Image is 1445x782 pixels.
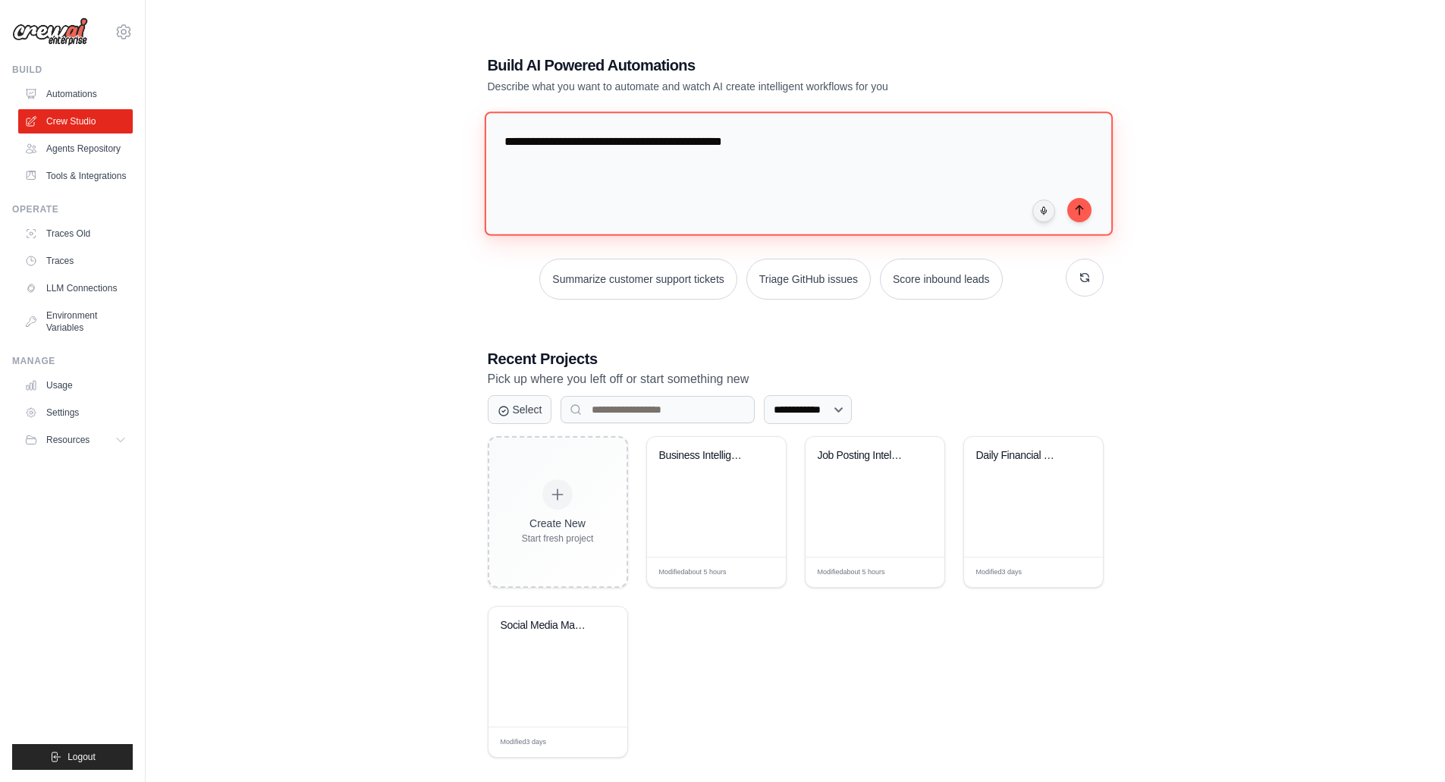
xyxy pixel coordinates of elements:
span: Edit [1066,567,1079,578]
div: Job Posting Intelligence Analyzer [818,449,909,463]
button: Resources [18,428,133,452]
button: Score inbound leads [880,259,1003,300]
p: Describe what you want to automate and watch AI create intelligent workflows for you [488,79,997,94]
button: Logout [12,744,133,770]
iframe: Chat Widget [1369,709,1445,782]
div: Daily Financial Market Monitor [976,449,1068,463]
span: Edit [908,567,921,578]
span: Modified about 5 hours [659,567,727,578]
span: Modified 3 days [976,567,1022,578]
a: Automations [18,82,133,106]
span: Edit [591,736,604,748]
a: Settings [18,400,133,425]
div: Chat-Widget [1369,709,1445,782]
a: Tools & Integrations [18,164,133,188]
span: Logout [68,751,96,763]
a: Usage [18,373,133,397]
span: Resources [46,434,90,446]
div: Start fresh project [522,532,594,545]
div: Business Intelligence Lead Generator [659,449,751,463]
a: Environment Variables [18,303,133,340]
a: Traces [18,249,133,273]
div: Operate [12,203,133,215]
button: Summarize customer support tickets [539,259,737,300]
p: Pick up where you left off or start something new [488,369,1104,389]
h1: Build AI Powered Automations [488,55,997,76]
button: Triage GitHub issues [746,259,871,300]
img: Logo [12,17,88,46]
div: Social Media Management & Analytics Automation [501,619,592,633]
button: Select [488,395,552,424]
button: Get new suggestions [1066,259,1104,297]
button: Click to speak your automation idea [1032,199,1055,222]
span: Modified 3 days [501,737,547,748]
div: Build [12,64,133,76]
a: Traces Old [18,221,133,246]
span: Edit [749,567,762,578]
a: LLM Connections [18,276,133,300]
h3: Recent Projects [488,348,1104,369]
span: Modified about 5 hours [818,567,885,578]
a: Crew Studio [18,109,133,133]
a: Agents Repository [18,137,133,161]
div: Manage [12,355,133,367]
div: Create New [522,516,594,531]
